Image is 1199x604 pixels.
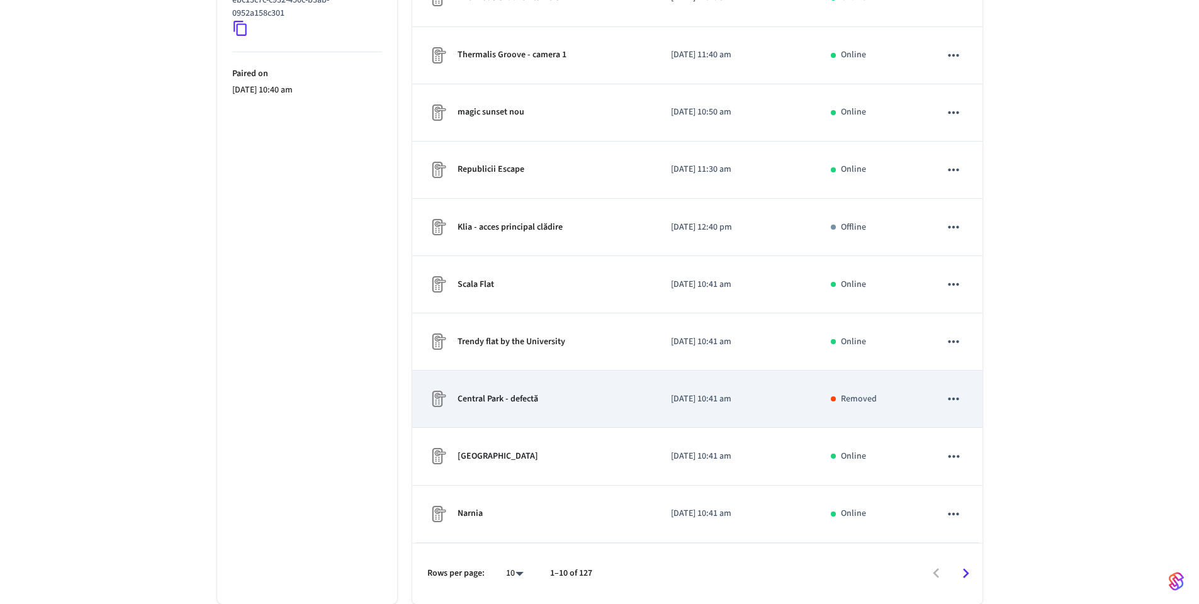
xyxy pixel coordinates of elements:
[841,48,866,62] p: Online
[500,564,530,583] div: 10
[841,221,866,234] p: Offline
[427,389,448,409] img: Placeholder Lock Image
[458,106,524,119] p: magic sunset nou
[458,278,494,291] p: Scala Flat
[671,163,801,176] p: [DATE] 11:30 am
[841,278,866,291] p: Online
[458,450,538,463] p: [GEOGRAPHIC_DATA]
[841,335,866,349] p: Online
[671,278,801,291] p: [DATE] 10:41 am
[427,446,448,466] img: Placeholder Lock Image
[671,393,801,406] p: [DATE] 10:41 am
[671,450,801,463] p: [DATE] 10:41 am
[458,221,563,234] p: Klia - acces principal clădire
[671,48,801,62] p: [DATE] 11:40 am
[458,393,538,406] p: Central Park - defectă
[458,507,483,520] p: Narnia
[841,393,877,406] p: Removed
[671,106,801,119] p: [DATE] 10:50 am
[841,507,866,520] p: Online
[550,567,592,580] p: 1–10 of 127
[458,48,566,62] p: Thermalis Groove - camera 1
[427,45,448,65] img: Placeholder Lock Image
[427,217,448,237] img: Placeholder Lock Image
[671,221,801,234] p: [DATE] 12:40 pm
[427,160,448,180] img: Placeholder Lock Image
[671,335,801,349] p: [DATE] 10:41 am
[232,67,382,81] p: Paired on
[951,559,981,588] button: Go to next page
[841,450,866,463] p: Online
[427,567,485,580] p: Rows per page:
[1169,571,1184,591] img: SeamLogoGradient.69752ec5.svg
[427,504,448,524] img: Placeholder Lock Image
[427,332,448,352] img: Placeholder Lock Image
[427,274,448,294] img: Placeholder Lock Image
[232,84,382,97] p: [DATE] 10:40 am
[458,335,565,349] p: Trendy flat by the University
[671,507,801,520] p: [DATE] 10:41 am
[427,103,448,123] img: Placeholder Lock Image
[841,163,866,176] p: Online
[841,106,866,119] p: Online
[458,163,524,176] p: Republicii Escape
